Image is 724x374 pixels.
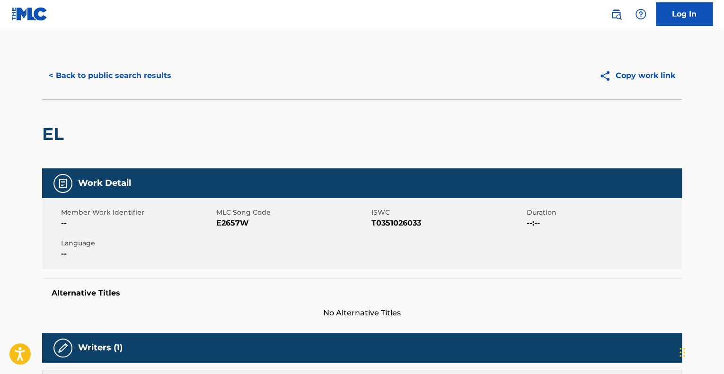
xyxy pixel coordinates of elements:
[371,208,524,217] span: ISWC
[61,217,214,229] span: --
[57,342,69,354] img: Writers
[656,2,713,26] a: Log In
[607,5,626,24] a: Public Search
[680,338,685,366] div: Drag
[599,70,616,82] img: Copy work link
[11,7,48,21] img: MLC Logo
[78,178,131,189] h5: Work Detail
[78,342,123,353] h5: Writers (1)
[631,5,650,24] div: Help
[42,307,682,319] span: No Alternative Titles
[635,9,646,20] img: help
[527,208,680,217] span: Duration
[610,9,622,20] img: search
[42,123,69,145] h2: EL
[61,238,214,248] span: Language
[52,288,672,298] h5: Alternative Titles
[371,217,524,229] span: T0351026033
[527,217,680,229] span: --:--
[592,64,682,87] button: Copy work link
[216,208,369,217] span: MLC Song Code
[216,217,369,229] span: E2657W
[42,64,178,87] button: < Back to public search results
[677,329,724,374] iframe: Chat Widget
[61,208,214,217] span: Member Work Identifier
[61,248,214,260] span: --
[57,178,69,189] img: Work Detail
